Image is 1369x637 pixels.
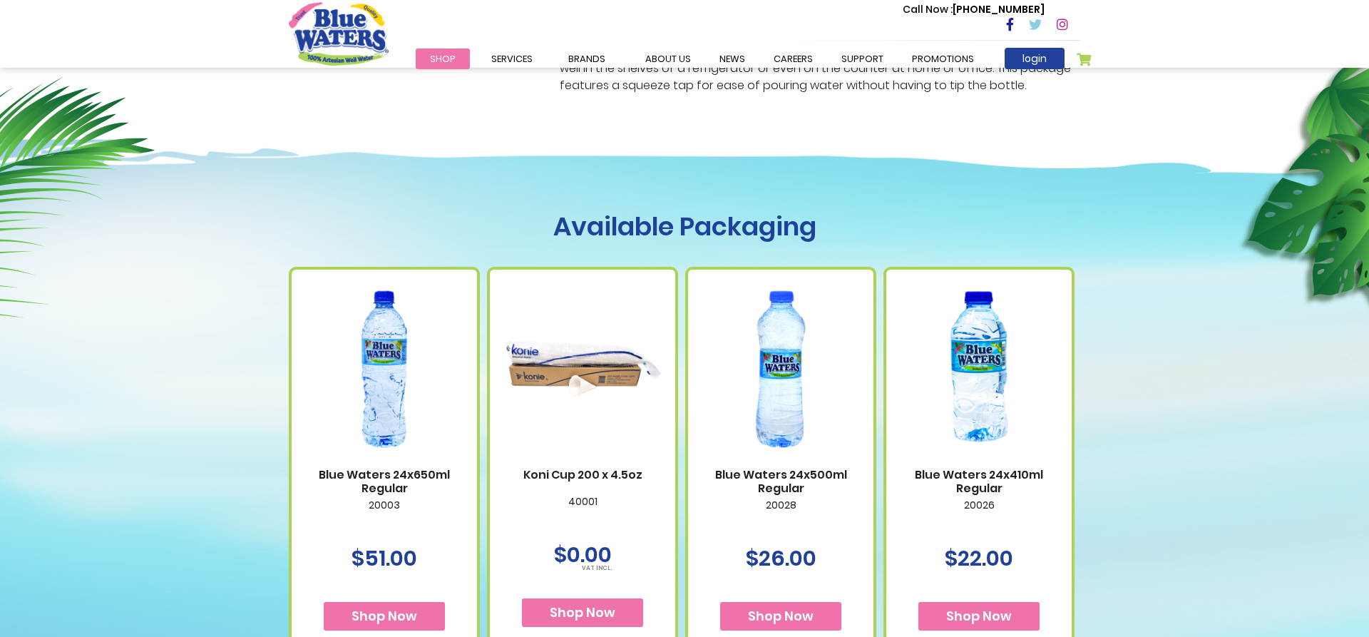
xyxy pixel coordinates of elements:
[901,271,1057,467] img: Blue Waters 24x410ml Regular
[748,607,814,625] span: Shop Now
[352,543,417,574] span: $51.00
[918,602,1040,631] button: Shop Now
[1005,48,1065,69] a: login
[901,499,1057,529] p: 20026
[289,211,1080,242] h1: Available Packaging
[901,468,1057,495] a: Blue Waters 24x410ml Regular
[568,52,605,66] span: Brands
[631,49,705,69] a: about us
[702,271,859,467] img: Blue Waters 24x500ml Regular
[504,496,661,526] p: 40001
[430,52,456,66] span: Shop
[903,2,953,16] span: Call Now :
[522,598,643,627] button: Shop Now
[705,49,759,69] a: News
[827,49,898,69] a: support
[504,468,661,481] a: Koni Cup 200 x 4.5oz
[554,539,612,570] span: $0.00
[945,543,1013,574] span: $22.00
[759,49,827,69] a: careers
[550,603,615,621] span: Shop Now
[702,499,859,529] p: 20028
[324,602,445,631] button: Shop Now
[903,2,1045,17] p: [PHONE_NUMBER]
[306,468,463,495] a: Blue Waters 24x650ml Regular
[352,607,417,625] span: Shop Now
[746,543,816,574] span: $26.00
[491,52,533,66] span: Services
[898,49,988,69] a: Promotions
[720,602,841,631] button: Shop Now
[946,607,1012,625] span: Shop Now
[306,271,463,467] img: Blue Waters 24x650ml Regular
[702,468,859,495] a: Blue Waters 24x500ml Regular
[289,2,389,65] a: store logo
[504,271,661,467] img: Koni Cup 200 x 4.5oz
[306,499,463,529] p: 20003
